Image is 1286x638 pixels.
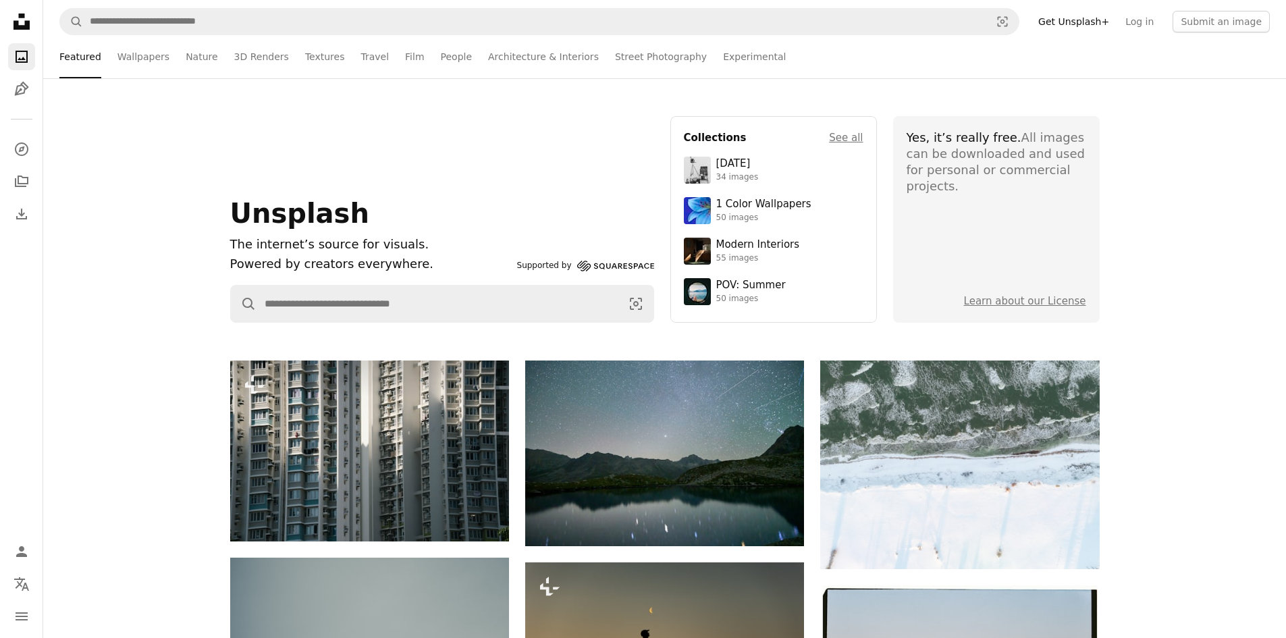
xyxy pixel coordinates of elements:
[231,286,257,322] button: Search Unsplash
[716,172,759,183] div: 34 images
[1117,11,1162,32] a: Log in
[230,285,654,323] form: Find visuals sitewide
[615,35,707,78] a: Street Photography
[716,253,800,264] div: 55 images
[907,130,1021,144] span: Yes, it’s really free.
[820,361,1099,569] img: Snow covered landscape with frozen water
[230,361,509,541] img: Tall apartment buildings with many windows and balconies.
[405,35,424,78] a: Film
[117,35,169,78] a: Wallpapers
[716,238,800,252] div: Modern Interiors
[907,130,1086,194] div: All images can be downloaded and used for personal or commercial projects.
[525,447,804,459] a: Starry night sky over a calm mountain lake
[716,294,786,304] div: 50 images
[8,201,35,228] a: Download History
[8,76,35,103] a: Illustrations
[230,444,509,456] a: Tall apartment buildings with many windows and balconies.
[441,35,473,78] a: People
[8,43,35,70] a: Photos
[230,198,369,229] span: Unsplash
[1030,11,1117,32] a: Get Unsplash+
[488,35,599,78] a: Architecture & Interiors
[684,130,747,146] h4: Collections
[964,295,1086,307] a: Learn about our License
[60,9,83,34] button: Search Unsplash
[305,35,345,78] a: Textures
[684,157,863,184] a: [DATE]34 images
[8,603,35,630] button: Menu
[684,157,711,184] img: photo-1682590564399-95f0109652fe
[1173,11,1270,32] button: Submit an image
[59,8,1019,35] form: Find visuals sitewide
[820,458,1099,471] a: Snow covered landscape with frozen water
[723,35,786,78] a: Experimental
[186,35,217,78] a: Nature
[234,35,289,78] a: 3D Renders
[230,235,512,255] h1: The internet’s source for visuals.
[8,168,35,195] a: Collections
[684,197,711,224] img: premium_photo-1688045582333-c8b6961773e0
[8,570,35,597] button: Language
[618,286,653,322] button: Visual search
[684,278,711,305] img: premium_photo-1753820185677-ab78a372b033
[684,197,863,224] a: 1 Color Wallpapers50 images
[684,238,711,265] img: premium_photo-1747189286942-bc91257a2e39
[8,136,35,163] a: Explore
[716,213,811,223] div: 50 images
[716,157,759,171] div: [DATE]
[684,238,863,265] a: Modern Interiors55 images
[8,538,35,565] a: Log in / Sign up
[829,130,863,146] a: See all
[716,279,786,292] div: POV: Summer
[517,258,654,274] a: Supported by
[360,35,389,78] a: Travel
[230,255,512,274] p: Powered by creators everywhere.
[684,278,863,305] a: POV: Summer50 images
[716,198,811,211] div: 1 Color Wallpapers
[986,9,1019,34] button: Visual search
[525,361,804,546] img: Starry night sky over a calm mountain lake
